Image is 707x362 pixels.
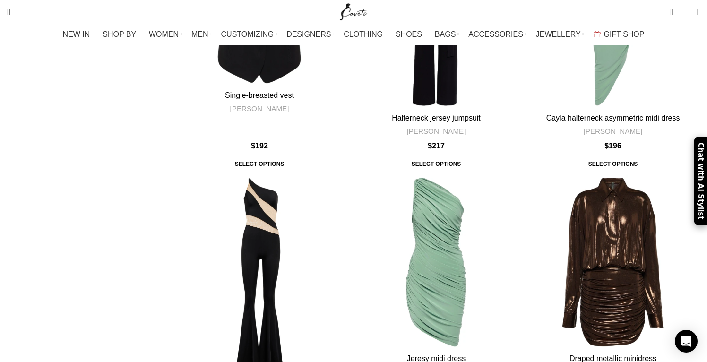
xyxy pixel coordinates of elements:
a: Select options for “Halterneck jersey jumpsuit” [405,155,468,172]
img: GiftBag [594,31,601,37]
a: Select options for “Single-breasted vest” [228,155,291,172]
span: NEW IN [63,30,90,39]
a: Select options for “Cayla halterneck asymmetric midi dress” [582,155,645,172]
a: Single-breasted vest [225,91,294,99]
a: [PERSON_NAME] [584,126,643,136]
a: 0 [664,2,677,21]
a: JEWELLERY [536,25,584,44]
div: Open Intercom Messenger [675,330,698,353]
span: MEN [191,30,208,39]
a: SHOES [396,25,425,44]
a: Search [2,2,15,21]
a: CUSTOMIZING [221,25,277,44]
span: ACCESSORIES [468,30,523,39]
a: BAGS [435,25,459,44]
a: GIFT SHOP [594,25,645,44]
span: Select options [405,155,468,172]
a: Site logo [338,7,370,15]
span: 0 [682,9,689,17]
span: CLOTHING [344,30,383,39]
bdi: 217 [428,142,445,150]
a: [PERSON_NAME] [230,103,289,113]
span: WOMEN [149,30,179,39]
span: CUSTOMIZING [221,30,274,39]
a: Draped metallic minidress [526,175,700,349]
span: Select options [228,155,291,172]
a: MEN [191,25,211,44]
div: Main navigation [2,25,705,44]
span: $ [604,142,609,150]
a: ACCESSORIES [468,25,526,44]
div: My Wishlist [680,2,690,21]
a: [PERSON_NAME] [407,126,466,136]
a: NEW IN [63,25,94,44]
span: $ [251,142,255,150]
a: SHOP BY [103,25,139,44]
a: Halterneck jersey jumpsuit [392,114,481,122]
span: 0 [670,5,677,12]
span: SHOES [396,30,422,39]
bdi: 192 [251,142,268,150]
a: DESIGNERS [286,25,334,44]
span: GIFT SHOP [604,30,645,39]
a: Jeresy midi dress [349,175,523,349]
span: SHOP BY [103,30,136,39]
a: Cayla halterneck asymmetric midi dress [546,114,680,122]
a: WOMEN [149,25,182,44]
span: BAGS [435,30,456,39]
span: JEWELLERY [536,30,581,39]
span: $ [428,142,432,150]
bdi: 196 [604,142,621,150]
span: DESIGNERS [286,30,331,39]
span: Select options [582,155,645,172]
a: CLOTHING [344,25,386,44]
